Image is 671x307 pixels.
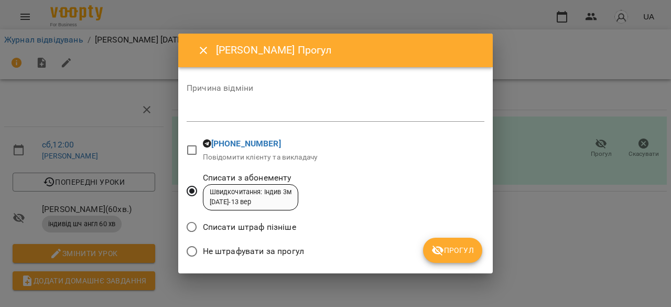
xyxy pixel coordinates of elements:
div: Швидкочитання: Індив 3м [DATE] - 13 вер [210,187,291,207]
h6: [PERSON_NAME] Прогул [216,42,480,58]
span: Прогул [431,244,474,257]
button: Прогул [423,238,482,263]
button: Close [191,38,216,63]
span: Списати штраф пізніше [203,221,296,234]
span: Списати з абонементу [203,172,298,184]
span: Не штрафувати за прогул [203,245,304,258]
p: Повідомити клієнту та викладачу [203,152,318,163]
label: Причина відміни [187,84,484,92]
a: [PHONE_NUMBER] [211,139,281,149]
